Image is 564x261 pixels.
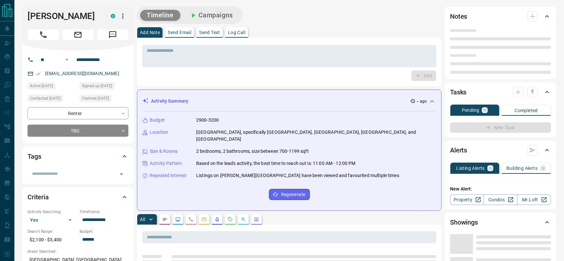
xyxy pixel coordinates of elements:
svg: Agent Actions [254,217,259,222]
div: Criteria [28,189,128,205]
p: Send Email [168,30,191,35]
p: [GEOGRAPHIC_DATA], specifically [GEOGRAPHIC_DATA], [GEOGRAPHIC_DATA], [GEOGRAPHIC_DATA], and [GEO... [196,129,436,143]
button: Campaigns [183,10,239,21]
p: -- ago [417,98,427,104]
button: Open [63,56,71,64]
p: Budget: [80,229,128,234]
span: Email [62,30,94,40]
button: Regenerate [269,189,310,200]
div: Notes [450,9,551,24]
div: Tags [28,149,128,164]
h2: Showings [450,217,478,228]
p: Actively Searching: [28,209,76,215]
p: $2,100 - $3,400 [28,234,76,245]
button: Timeline [140,10,180,21]
svg: Listing Alerts [215,217,220,222]
p: Completed [515,108,538,113]
p: Location [150,129,168,136]
p: Add Note [140,30,160,35]
h2: Notes [450,11,467,22]
h2: Alerts [450,145,467,155]
div: condos.ca [111,14,115,18]
div: TBD [28,125,128,137]
span: Call [28,30,59,40]
a: Condos [483,194,517,205]
p: Pending [462,108,479,112]
svg: Lead Browsing Activity [175,217,180,222]
p: All [140,217,145,222]
svg: Notes [162,217,167,222]
a: Mr.Loft [517,194,551,205]
div: Renter [28,107,128,119]
h2: Tasks [450,87,466,97]
a: Property [450,194,484,205]
svg: Emails [201,217,207,222]
p: New Alert: [450,186,551,192]
p: Log Call [228,30,245,35]
div: Showings [450,214,551,230]
p: Activity Pattern [150,160,182,167]
h2: Criteria [28,192,49,202]
div: Wed Aug 13 2025 [28,82,76,91]
p: Budget [150,117,165,124]
div: Wed Aug 06 2025 [80,82,128,91]
p: Search Range: [28,229,76,234]
div: Tasks [450,84,551,100]
p: Size & Rooms [150,148,178,155]
span: Claimed [DATE] [82,95,109,102]
h1: [PERSON_NAME] [28,11,101,21]
div: Fri Aug 15 2025 [28,95,76,104]
svg: Requests [228,217,233,222]
p: Send Text [199,30,220,35]
p: Timeframe: [80,209,128,215]
p: Listings on [PERSON_NAME][GEOGRAPHIC_DATA] have been viewed and favourited multiple times [196,172,399,179]
p: 2 bedrooms, 2 bathrooms, size between 700-1199 sqft [196,148,309,155]
p: Repeated Interest [150,172,186,179]
svg: Calls [188,217,194,222]
span: Message [97,30,128,40]
p: 2900-3200 [196,117,219,124]
a: [EMAIL_ADDRESS][DOMAIN_NAME] [45,71,119,76]
span: Contacted [DATE] [30,95,61,102]
svg: Opportunities [241,217,246,222]
span: Active [DATE] [30,83,53,89]
div: Alerts [450,142,551,158]
p: Based on the lead's activity, the best time to reach out is: 11:00 AM - 12:00 PM [196,160,356,167]
p: Activity Summary [151,98,188,105]
p: Areas Searched: [28,249,128,254]
h2: Tags [28,151,41,162]
div: Fri Aug 08 2025 [80,95,128,104]
div: Activity Summary-- ago [142,95,436,107]
svg: Email Verified [36,71,41,76]
button: Open [117,170,126,179]
p: Building Alerts [506,166,537,171]
div: Yes [28,215,76,225]
p: Listing Alerts [456,166,485,171]
span: Signed up [DATE] [82,83,112,89]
